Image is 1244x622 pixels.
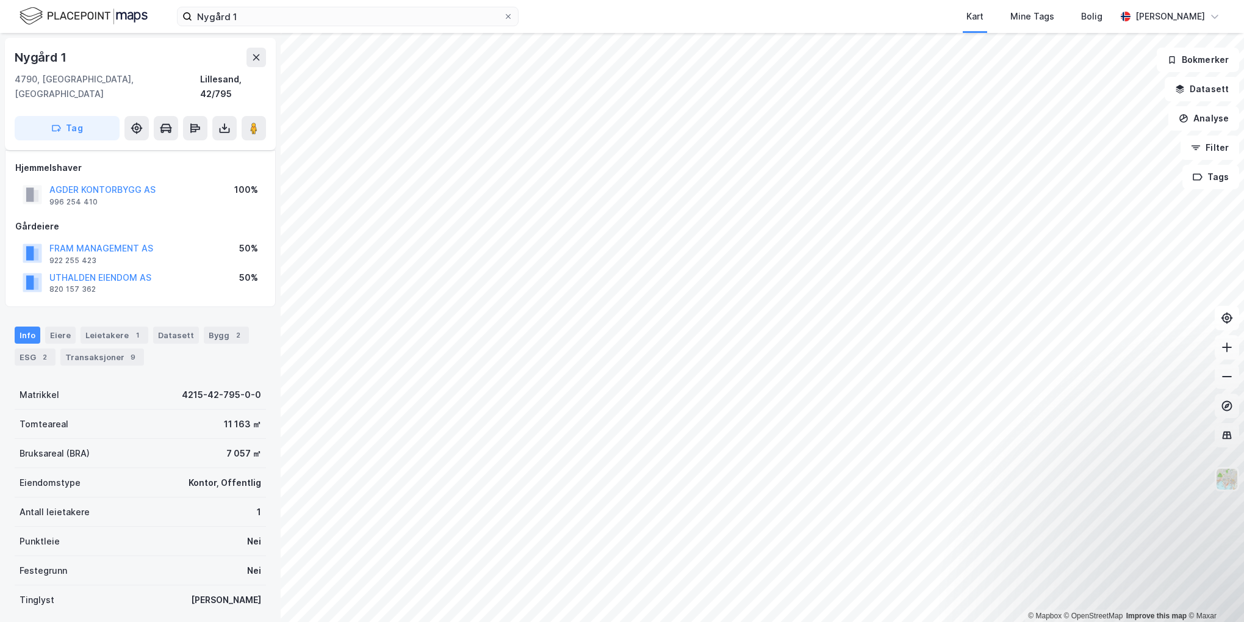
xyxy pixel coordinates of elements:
[49,284,96,294] div: 820 157 362
[200,72,266,101] div: Lillesand, 42/795
[15,48,68,67] div: Nygård 1
[81,327,148,344] div: Leietakere
[239,241,258,256] div: 50%
[60,349,144,366] div: Transaksjoner
[38,351,51,363] div: 2
[20,505,90,519] div: Antall leietakere
[966,9,983,24] div: Kart
[189,476,261,490] div: Kontor, Offentlig
[182,388,261,402] div: 4215-42-795-0-0
[1135,9,1205,24] div: [PERSON_NAME]
[257,505,261,519] div: 1
[15,161,265,175] div: Hjemmelshaver
[131,329,143,341] div: 1
[1165,77,1239,101] button: Datasett
[224,417,261,432] div: 11 163 ㎡
[15,72,200,101] div: 4790, [GEOGRAPHIC_DATA], [GEOGRAPHIC_DATA]
[191,593,261,607] div: [PERSON_NAME]
[232,329,244,341] div: 2
[1168,106,1239,131] button: Analyse
[20,534,60,549] div: Punktleie
[20,446,90,461] div: Bruksareal (BRA)
[234,183,258,197] div: 100%
[127,351,139,363] div: 9
[49,197,98,207] div: 996 254 410
[239,270,258,285] div: 50%
[226,446,261,461] div: 7 057 ㎡
[20,563,67,578] div: Festegrunn
[153,327,199,344] div: Datasett
[247,563,261,578] div: Nei
[1182,165,1239,189] button: Tags
[247,534,261,549] div: Nei
[1215,468,1239,491] img: Z
[1081,9,1102,24] div: Bolig
[1157,48,1239,72] button: Bokmerker
[204,327,249,344] div: Bygg
[1181,136,1239,160] button: Filter
[15,327,40,344] div: Info
[49,256,96,266] div: 922 255 423
[45,327,76,344] div: Eiere
[15,349,56,366] div: ESG
[20,388,59,402] div: Matrikkel
[20,417,68,432] div: Tomteareal
[20,476,81,490] div: Eiendomstype
[1028,612,1062,620] a: Mapbox
[1010,9,1054,24] div: Mine Tags
[20,5,148,27] img: logo.f888ab2527a4732fd821a326f86c7f29.svg
[192,7,503,26] input: Søk på adresse, matrikkel, gårdeiere, leietakere eller personer
[20,593,54,607] div: Tinglyst
[1126,612,1187,620] a: Improve this map
[1064,612,1123,620] a: OpenStreetMap
[15,116,120,140] button: Tag
[15,219,265,234] div: Gårdeiere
